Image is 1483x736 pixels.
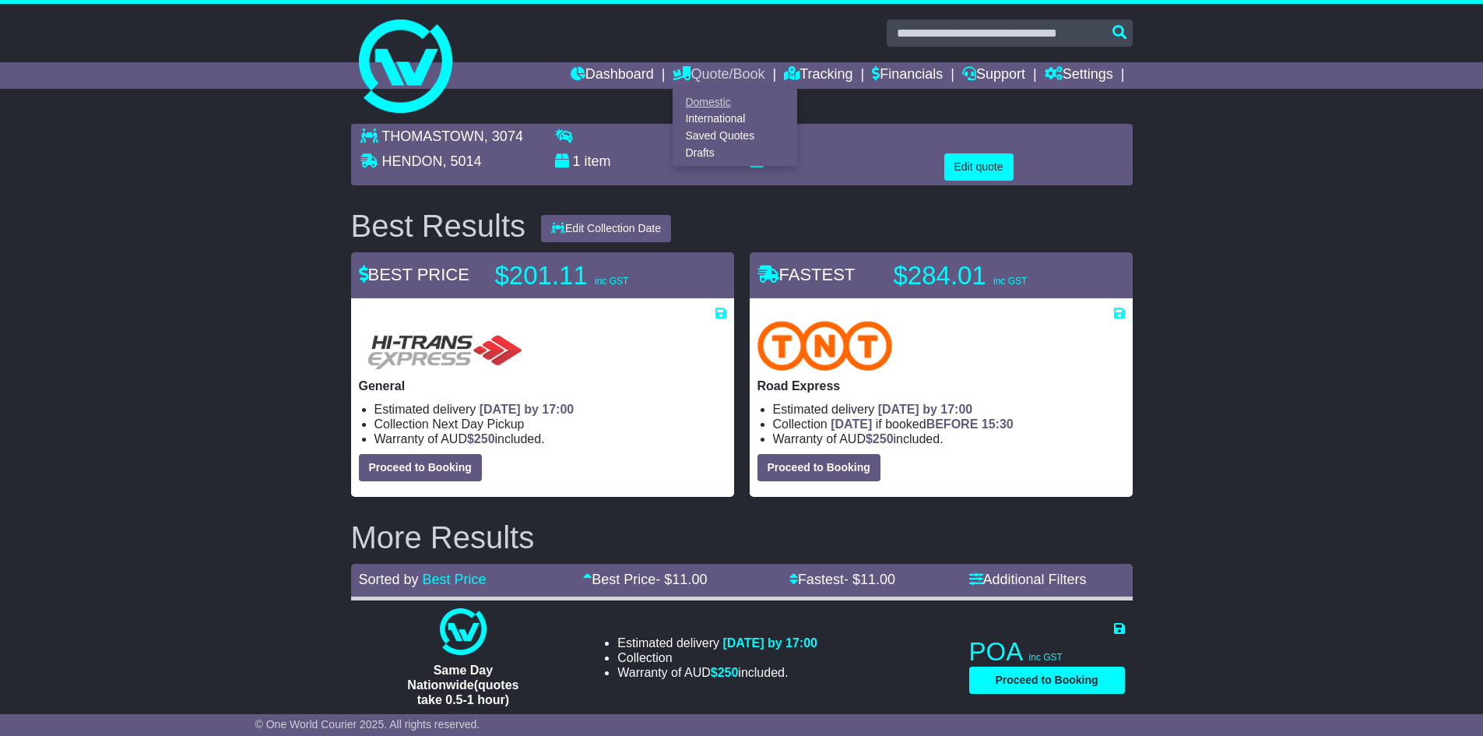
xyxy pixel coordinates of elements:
a: Domestic [673,93,796,111]
div: Best Results [343,209,534,243]
span: $ [467,432,495,445]
li: Estimated delivery [773,402,1125,417]
li: Warranty of AUD included. [374,431,726,446]
p: General [359,379,726,393]
button: Proceed to Booking [969,667,1125,694]
span: - $ [844,572,895,587]
p: Road Express [757,379,1125,393]
span: 250 [873,432,894,445]
span: 11.00 [860,572,895,587]
a: Tracking [784,62,852,89]
a: Best Price [423,572,487,587]
span: [DATE] [831,417,872,431]
p: $201.11 [495,260,690,291]
span: 1 [573,153,581,169]
span: THOMASTOWN [381,129,484,144]
p: POA [969,636,1125,667]
span: item [585,153,611,169]
img: One World Courier: Same Day Nationwide(quotes take 0.5-1 hour) [440,608,487,655]
a: Support [962,62,1025,89]
span: , 3074 [484,129,523,144]
span: 100 [768,153,791,169]
a: Drafts [673,144,796,161]
button: Proceed to Booking [757,454,880,481]
span: [DATE] by 17:00 [480,403,575,416]
li: Collection [773,417,1125,431]
span: - $ [655,572,707,587]
a: Settings [1045,62,1113,89]
li: Estimated delivery [617,636,817,650]
img: TNT Domestic: Road Express [757,321,893,371]
span: , 5014 [443,153,482,169]
span: 15:30 [982,417,1014,431]
span: Same Day Nationwide(quotes take 0.5-1 hour) [407,664,518,706]
li: Warranty of AUD included. [773,431,1125,446]
li: Collection [374,417,726,431]
a: Saved Quotes [673,128,796,145]
div: Quote/Book [673,89,797,166]
button: Edit Collection Date [541,215,671,242]
a: Best Price- $11.00 [583,572,707,587]
span: Next Day Pickup [432,417,524,431]
li: Collection [617,650,817,665]
p: $284.01 [894,260,1088,291]
a: Additional Filters [969,572,1087,587]
span: inc GST [595,276,628,287]
span: BEST PRICE [359,265,469,284]
li: Estimated delivery [374,402,726,417]
span: 250 [718,666,739,679]
span: $ [711,666,739,679]
a: Fastest- $11.00 [789,572,895,587]
span: BEFORE [926,417,979,431]
span: HENDON [382,153,443,169]
a: Dashboard [571,62,654,89]
span: © One World Courier 2025. All rights reserved. [255,718,480,731]
button: Edit quote [944,153,1014,181]
span: [DATE] by 17:00 [878,403,973,416]
a: Quote/Book [673,62,764,89]
span: FASTEST [757,265,856,284]
h2: More Results [351,520,1133,555]
span: inc GST [1029,652,1063,663]
a: International [673,111,796,128]
span: 250 [474,432,495,445]
span: 11.00 [672,572,707,587]
img: HiTrans (Machship): General [359,321,529,371]
span: if booked [831,417,1013,431]
button: Proceed to Booking [359,454,482,481]
span: inc GST [993,276,1027,287]
span: [DATE] by 17:00 [722,636,817,650]
a: Financials [872,62,943,89]
li: Warranty of AUD included. [617,665,817,680]
span: Sorted by [359,572,419,587]
span: $ [866,432,894,445]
